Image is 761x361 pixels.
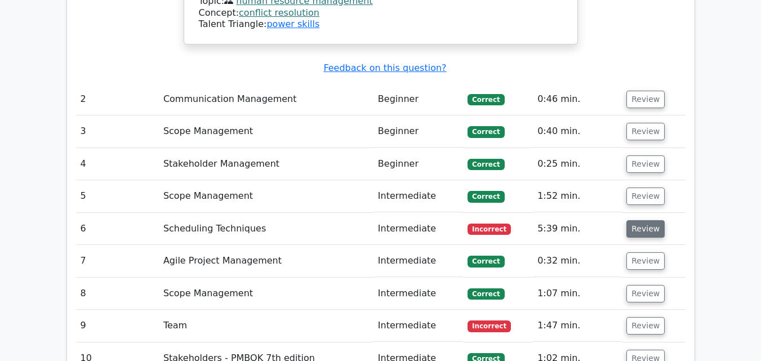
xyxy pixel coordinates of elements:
[373,213,463,245] td: Intermediate
[533,115,622,148] td: 0:40 min.
[159,245,373,277] td: Agile Project Management
[373,245,463,277] td: Intermediate
[626,91,665,108] button: Review
[159,310,373,342] td: Team
[533,83,622,115] td: 0:46 min.
[373,83,463,115] td: Beginner
[533,180,622,212] td: 1:52 min.
[373,148,463,180] td: Beginner
[76,278,159,310] td: 8
[468,288,504,300] span: Correct
[323,63,446,73] a: Feedback on this question?
[626,285,665,302] button: Review
[468,320,511,332] span: Incorrect
[159,180,373,212] td: Scope Management
[626,188,665,205] button: Review
[76,213,159,245] td: 6
[533,245,622,277] td: 0:32 min.
[468,159,504,170] span: Correct
[533,278,622,310] td: 1:07 min.
[373,278,463,310] td: Intermediate
[159,148,373,180] td: Stakeholder Management
[626,220,665,238] button: Review
[626,252,665,270] button: Review
[76,83,159,115] td: 2
[468,256,504,267] span: Correct
[239,7,319,18] a: conflict resolution
[468,126,504,137] span: Correct
[626,317,665,335] button: Review
[76,245,159,277] td: 7
[533,213,622,245] td: 5:39 min.
[468,191,504,202] span: Correct
[266,19,319,29] a: power skills
[373,115,463,148] td: Beginner
[76,115,159,148] td: 3
[159,278,373,310] td: Scope Management
[373,180,463,212] td: Intermediate
[468,224,511,235] span: Incorrect
[76,310,159,342] td: 9
[159,115,373,148] td: Scope Management
[533,148,622,180] td: 0:25 min.
[76,148,159,180] td: 4
[373,310,463,342] td: Intermediate
[159,83,373,115] td: Communication Management
[199,7,563,19] div: Concept:
[76,180,159,212] td: 5
[626,123,665,140] button: Review
[159,213,373,245] td: Scheduling Techniques
[468,94,504,105] span: Correct
[626,155,665,173] button: Review
[533,310,622,342] td: 1:47 min.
